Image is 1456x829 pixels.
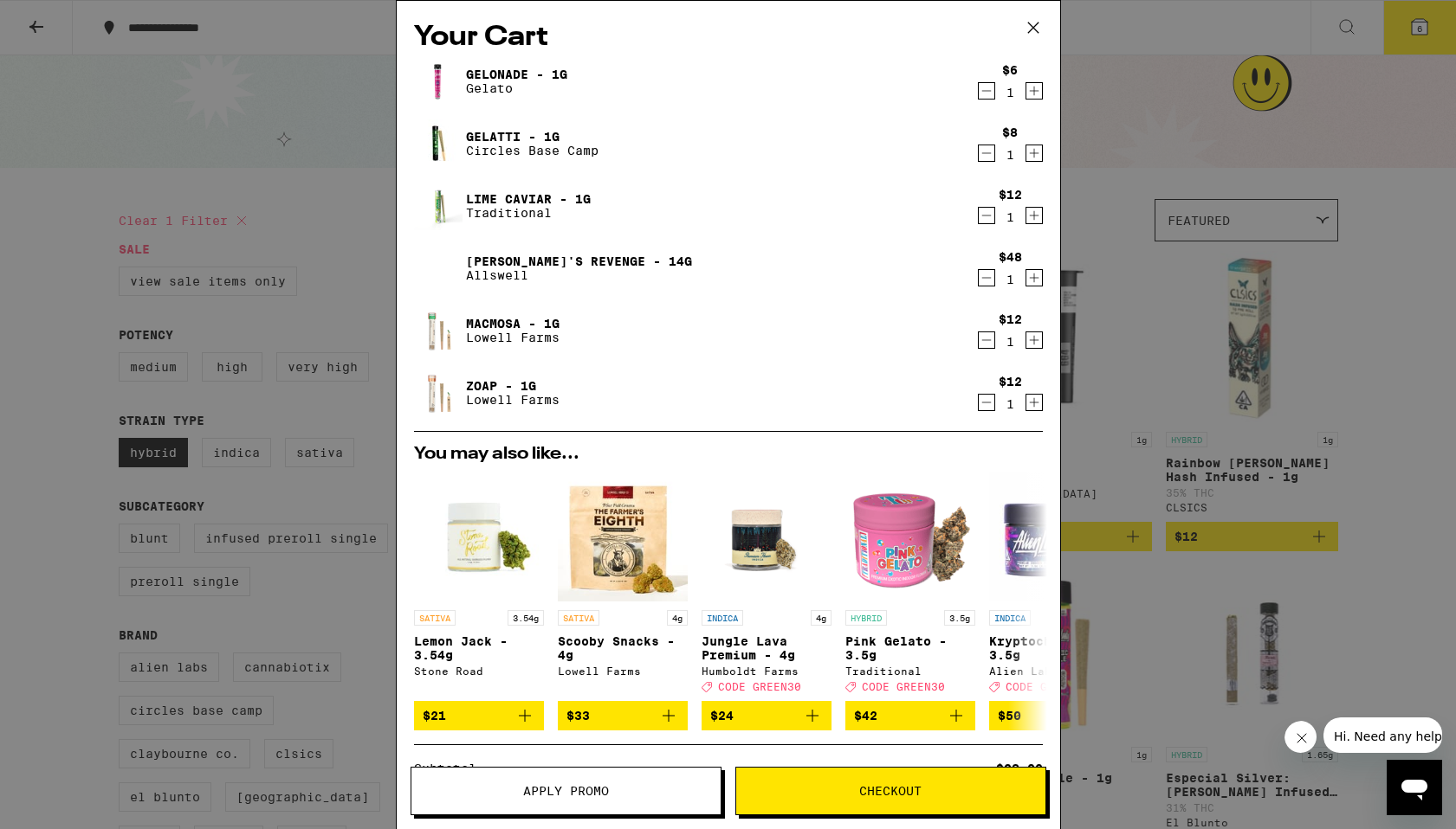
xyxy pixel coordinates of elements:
p: HYBRID [845,610,887,626]
p: Gelato [466,81,567,95]
a: Open page for Jungle Lava Premium - 4g from Humboldt Farms [702,472,832,701]
a: Macmosa - 1g [466,317,560,331]
button: Decrement [978,82,995,100]
img: Lowell Farms - Scooby Snacks - 4g [558,472,688,601]
img: Lime Caviar - 1g [414,182,463,230]
img: Alien Labs - Kryptochronic - 3.5g [989,472,1119,601]
img: Humboldt Farms - Jungle Lava Premium - 4g [702,472,832,601]
h2: You may also like... [414,446,1043,463]
button: Decrement [978,207,995,224]
img: Zoap - 1g [414,369,463,417]
span: CODE GREEN30 [862,681,945,692]
a: Open page for Lemon Jack - 3.54g from Stone Road [414,472,544,701]
button: Decrement [978,394,995,411]
p: Lowell Farms [466,331,560,344]
div: $12 [999,375,1022,389]
iframe: Button to launch messaging window [1387,760,1442,815]
a: Lime Caviar - 1g [466,192,591,206]
img: Gelatti - 1g [414,119,463,168]
h2: Your Cart [414,18,1043,57]
span: Checkout [859,785,922,797]
button: Decrement [978,145,995,162]
div: $12 [999,312,1022,326]
span: Apply Promo [523,785,609,797]
button: Add to bag [989,701,1119,730]
img: Stone Road - Lemon Jack - 3.54g [414,472,544,601]
span: $42 [854,709,877,723]
p: Jungle Lava Premium - 4g [702,634,832,662]
div: Traditional [845,665,975,677]
div: $8 [1002,125,1018,139]
button: Increment [1026,331,1043,349]
p: Scooby Snacks - 4g [558,634,688,662]
div: 1 [999,273,1022,286]
p: Pink Gelato - 3.5g [845,634,975,662]
p: Traditional [466,206,591,220]
p: Circles Base Camp [466,144,599,157]
span: CODE GREEN30 [718,681,801,692]
a: Open page for Scooby Snacks - 4g from Lowell Farms [558,472,688,701]
button: Checkout [735,767,1046,815]
div: $6 [1002,63,1018,77]
button: Add to bag [845,701,975,730]
div: 1 [999,210,1022,224]
span: $50 [998,709,1021,723]
span: Hi. Need any help? [10,12,125,26]
span: $33 [566,709,590,723]
button: Increment [1026,145,1043,162]
button: Add to bag [414,701,544,730]
p: 4g [667,610,688,626]
button: Add to bag [558,701,688,730]
p: Kryptochronic - 3.5g [989,634,1119,662]
button: Increment [1026,394,1043,411]
img: Macmosa - 1g [414,306,463,355]
iframe: Close message [1285,721,1317,754]
p: INDICA [989,610,1031,626]
a: [PERSON_NAME]'s Revenge - 14g [466,254,692,268]
a: Open page for Pink Gelato - 3.5g from Traditional [845,472,975,701]
div: 1 [1002,148,1018,162]
button: Decrement [978,331,995,349]
div: 1 [1002,86,1018,100]
p: 3.54g [508,610,544,626]
img: Gelonade - 1g [414,57,463,106]
div: 1 [999,397,1022,411]
div: Alien Labs [989,665,1119,677]
p: Allswell [466,268,692,282]
img: Jack's Revenge - 14g [414,244,463,292]
div: $12 [999,188,1022,202]
a: Gelonade - 1g [466,67,567,81]
span: $24 [710,709,734,723]
a: Gelatti - 1g [466,130,599,144]
p: SATIVA [558,610,599,626]
iframe: Message from company [1323,717,1442,753]
span: $21 [423,709,446,723]
button: Apply Promo [411,767,722,815]
button: Increment [1026,207,1043,224]
p: Lemon Jack - 3.54g [414,634,544,662]
p: Lowell Farms [466,393,560,407]
button: Decrement [978,269,995,286]
span: CODE GREEN30 [1006,681,1089,692]
div: Lowell Farms [558,665,688,677]
div: Humboldt Farms [702,665,832,677]
div: $48 [999,250,1022,264]
p: 4g [811,610,832,626]
div: 1 [999,335,1022,349]
a: Open page for Kryptochronic - 3.5g from Alien Labs [989,472,1119,701]
p: INDICA [702,610,743,626]
div: $98.00 [996,762,1043,774]
div: Subtotal [414,762,489,774]
img: Traditional - Pink Gelato - 3.5g [845,472,975,601]
button: Increment [1026,82,1043,100]
p: 3.5g [944,610,975,626]
div: Stone Road [414,665,544,677]
a: Zoap - 1g [466,379,560,393]
button: Increment [1026,269,1043,286]
button: Add to bag [702,701,832,730]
